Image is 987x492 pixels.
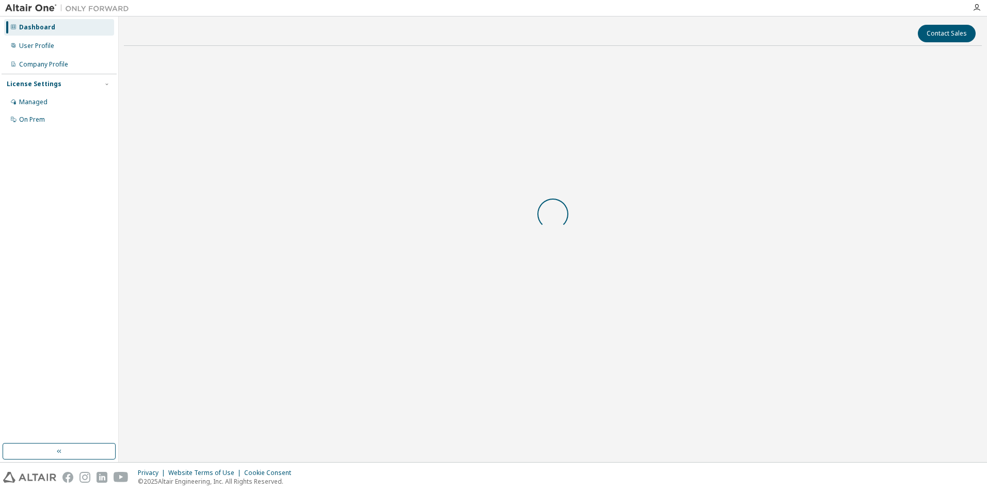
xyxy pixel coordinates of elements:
div: Dashboard [19,23,55,31]
div: Website Terms of Use [168,469,244,477]
img: linkedin.svg [97,472,107,483]
img: altair_logo.svg [3,472,56,483]
div: User Profile [19,42,54,50]
div: Managed [19,98,47,106]
div: On Prem [19,116,45,124]
div: Privacy [138,469,168,477]
div: License Settings [7,80,61,88]
img: youtube.svg [114,472,129,483]
p: © 2025 Altair Engineering, Inc. All Rights Reserved. [138,477,297,486]
img: facebook.svg [62,472,73,483]
img: instagram.svg [79,472,90,483]
div: Company Profile [19,60,68,69]
div: Cookie Consent [244,469,297,477]
img: Altair One [5,3,134,13]
button: Contact Sales [918,25,976,42]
